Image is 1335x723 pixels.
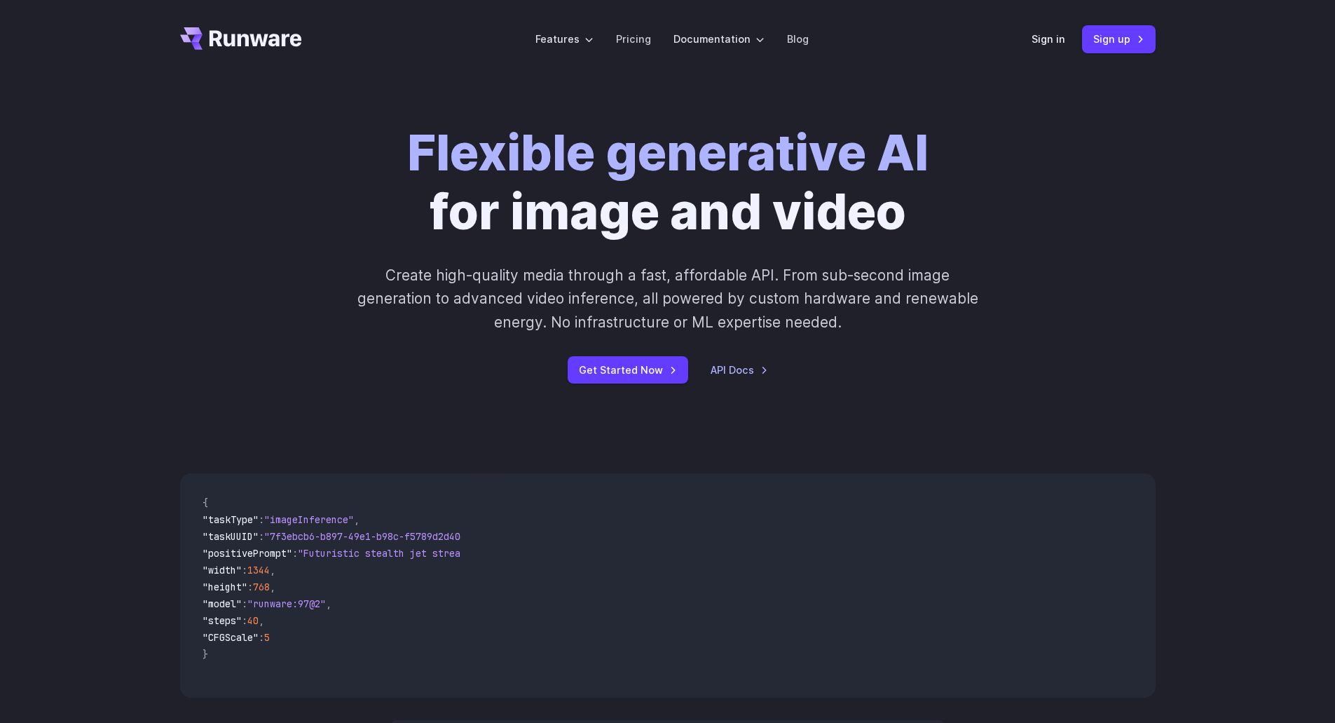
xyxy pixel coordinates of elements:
[253,581,270,593] span: 768
[264,513,354,526] span: "imageInference"
[242,564,247,576] span: :
[354,513,360,526] span: ,
[673,31,765,47] label: Documentation
[203,581,247,593] span: "height"
[568,356,688,384] a: Get Started Now
[711,362,768,378] a: API Docs
[259,614,264,627] span: ,
[259,631,264,644] span: :
[298,547,808,560] span: "Futuristic stealth jet streaking through a neon-lit cityscape with glowing purple exhaust"
[203,614,242,627] span: "steps"
[264,530,477,543] span: "7f3ebcb6-b897-49e1-b98c-f5789d2d40d7"
[203,513,259,526] span: "taskType"
[407,123,929,241] h1: for image and video
[259,513,264,526] span: :
[355,264,980,334] p: Create high-quality media through a fast, affordable API. From sub-second image generation to adv...
[616,31,651,47] a: Pricing
[247,597,326,610] span: "runware:97@2"
[203,648,208,661] span: }
[203,530,259,543] span: "taskUUID"
[203,547,292,560] span: "positivePrompt"
[326,597,331,610] span: ,
[787,31,809,47] a: Blog
[247,614,259,627] span: 40
[292,547,298,560] span: :
[203,631,259,644] span: "CFGScale"
[242,597,247,610] span: :
[247,564,270,576] span: 1344
[264,631,270,644] span: 5
[1032,31,1065,47] a: Sign in
[247,581,253,593] span: :
[259,530,264,543] span: :
[203,496,208,509] span: {
[203,564,242,576] span: "width"
[270,564,275,576] span: ,
[1082,25,1156,53] a: Sign up
[270,581,275,593] span: ,
[203,597,242,610] span: "model"
[535,31,594,47] label: Features
[242,614,247,627] span: :
[407,123,929,182] strong: Flexible generative AI
[180,27,302,50] a: Go to /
